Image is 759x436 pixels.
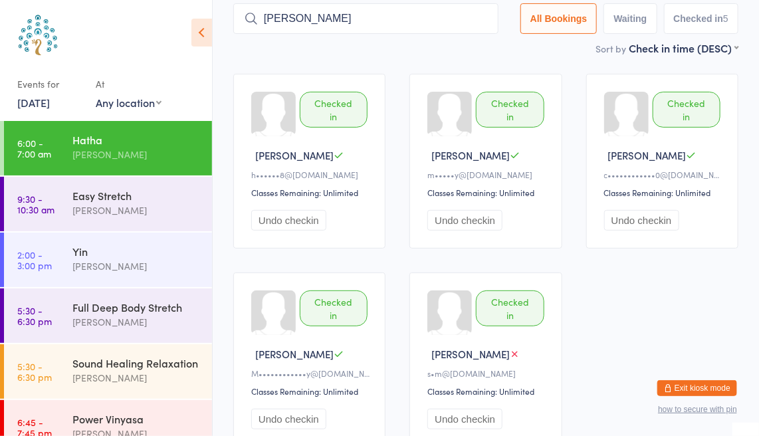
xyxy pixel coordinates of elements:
[300,290,368,326] div: Checked in
[300,92,368,128] div: Checked in
[476,290,544,326] div: Checked in
[72,147,201,162] div: [PERSON_NAME]
[4,121,212,175] a: 6:00 -7:00 amHatha[PERSON_NAME]
[255,347,334,361] span: [PERSON_NAME]
[4,233,212,287] a: 2:00 -3:00 pmYin[PERSON_NAME]
[72,259,201,274] div: [PERSON_NAME]
[17,249,52,271] time: 2:00 - 3:00 pm
[4,344,212,399] a: 5:30 -6:30 pmSound Healing Relaxation[PERSON_NAME]
[520,3,597,34] button: All Bookings
[427,210,502,231] button: Undo checkin
[251,409,326,429] button: Undo checkin
[255,148,334,162] span: [PERSON_NAME]
[17,95,50,110] a: [DATE]
[657,380,737,396] button: Exit kiosk mode
[476,92,544,128] div: Checked in
[427,187,548,198] div: Classes Remaining: Unlimited
[427,409,502,429] button: Undo checkin
[723,13,728,24] div: 5
[427,169,548,180] div: m•••••y@[DOMAIN_NAME]
[96,73,162,95] div: At
[13,10,63,60] img: Australian School of Meditation & Yoga
[653,92,720,128] div: Checked in
[604,210,679,231] button: Undo checkin
[251,169,372,180] div: h••••••8@[DOMAIN_NAME]
[431,148,510,162] span: [PERSON_NAME]
[604,187,724,198] div: Classes Remaining: Unlimited
[251,210,326,231] button: Undo checkin
[72,411,201,426] div: Power Vinyasa
[72,356,201,370] div: Sound Healing Relaxation
[427,385,548,397] div: Classes Remaining: Unlimited
[72,370,201,385] div: [PERSON_NAME]
[608,148,687,162] span: [PERSON_NAME]
[427,368,548,379] div: s•m@[DOMAIN_NAME]
[629,41,738,55] div: Check in time (DESC)
[72,203,201,218] div: [PERSON_NAME]
[72,244,201,259] div: Yin
[604,169,724,180] div: c••••••••••••0@[DOMAIN_NAME]
[664,3,739,34] button: Checked in5
[251,368,372,379] div: M••••••••••••y@[DOMAIN_NAME]
[233,3,498,34] input: Search
[17,138,51,159] time: 6:00 - 7:00 am
[17,305,52,326] time: 5:30 - 6:30 pm
[96,95,162,110] div: Any location
[431,347,510,361] span: [PERSON_NAME]
[72,300,201,314] div: Full Deep Body Stretch
[596,42,626,55] label: Sort by
[17,361,52,382] time: 5:30 - 6:30 pm
[251,187,372,198] div: Classes Remaining: Unlimited
[603,3,657,34] button: Waiting
[251,385,372,397] div: Classes Remaining: Unlimited
[658,405,737,414] button: how to secure with pin
[17,193,54,215] time: 9:30 - 10:30 am
[72,188,201,203] div: Easy Stretch
[72,132,201,147] div: Hatha
[17,73,82,95] div: Events for
[4,288,212,343] a: 5:30 -6:30 pmFull Deep Body Stretch[PERSON_NAME]
[4,177,212,231] a: 9:30 -10:30 amEasy Stretch[PERSON_NAME]
[72,314,201,330] div: [PERSON_NAME]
